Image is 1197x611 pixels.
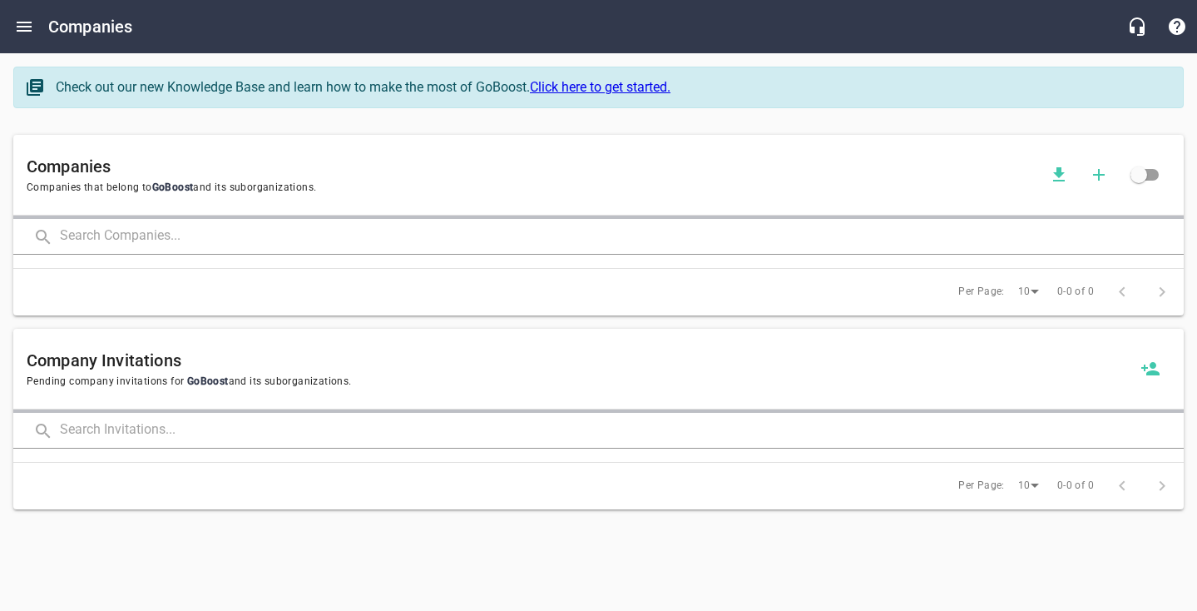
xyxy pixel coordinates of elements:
span: Per Page: [958,284,1005,301]
span: GoBoost [184,375,228,387]
span: Pending company invitations for and its suborganizations. [27,374,1130,390]
span: Companies that belong to and its suborganizations. [27,180,1039,196]
h6: Companies [27,153,1039,180]
span: Per Page: [958,478,1005,494]
h6: Companies [48,13,132,40]
button: Support Portal [1157,7,1197,47]
button: Open drawer [4,7,44,47]
div: Check out our new Knowledge Base and learn how to make the most of GoBoost. [56,77,1166,97]
a: Click here to get started. [530,79,670,95]
div: 10 [1012,474,1045,497]
span: GoBoost [152,181,194,193]
div: 10 [1012,281,1045,303]
button: Add a new company [1079,155,1119,195]
span: Click to view all companies [1119,155,1159,195]
span: 0-0 of 0 [1057,478,1094,494]
button: Invite a new company [1130,349,1170,389]
button: Download companies [1039,155,1079,195]
span: 0-0 of 0 [1057,284,1094,301]
input: Search Invitations... [60,413,1184,449]
button: Live Chat [1117,7,1157,47]
h6: Company Invitations [27,347,1130,374]
input: Search Companies... [60,219,1184,255]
